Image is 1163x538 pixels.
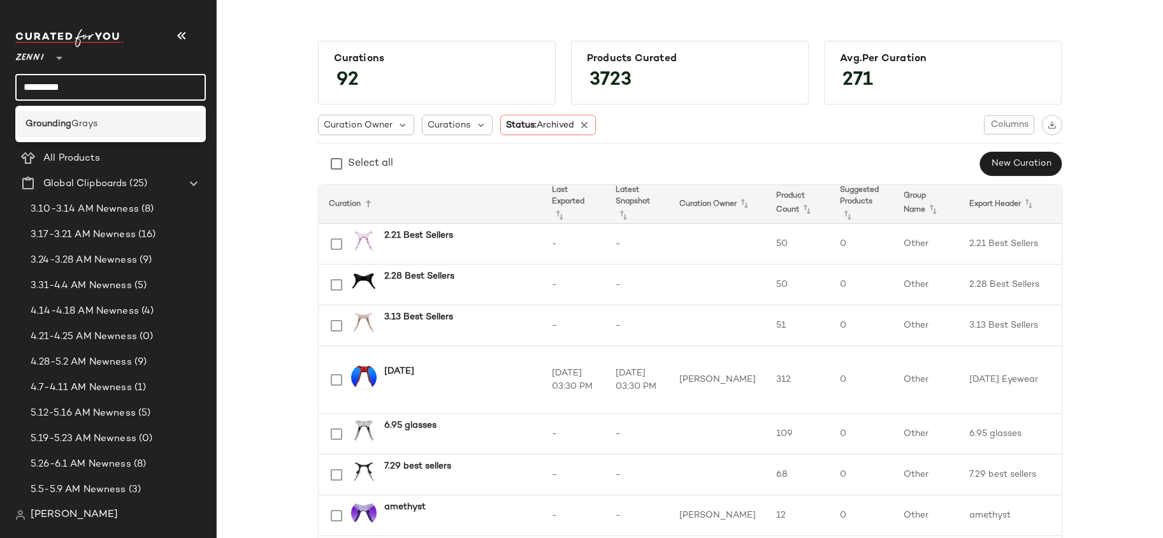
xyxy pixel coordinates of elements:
span: [PERSON_NAME] [31,507,118,523]
td: 0 [830,454,893,495]
span: Curations [428,119,470,132]
th: Product Count [766,185,830,224]
span: (9) [137,253,152,268]
span: Columns [990,120,1028,130]
span: (5) [136,406,150,421]
td: 3.13 Best Sellers [959,305,1077,346]
td: 0 [830,305,893,346]
td: 50 [766,224,830,265]
td: 0 [830,224,893,265]
td: - [605,414,669,454]
td: 0 [830,346,893,414]
span: (5) [132,279,147,293]
span: (0) [137,330,153,344]
th: Export Header [959,185,1077,224]
b: Grounding [25,117,71,131]
button: Columns [984,115,1034,134]
div: Products Curated [587,53,793,65]
img: 234421-eyeglasses-front-view.jpg [351,270,377,295]
td: [DATE] 03:30 PM [542,346,605,414]
b: amethyst [384,500,426,514]
b: 7.29 best sellers [384,460,451,473]
img: 4437019-eyeglasses-front-view.jpg [351,310,377,336]
td: 0 [830,414,893,454]
td: 6.95 glasses [959,414,1077,454]
td: [DATE] Eyewear [959,346,1077,414]
span: (3) [126,483,141,497]
td: 68 [766,454,830,495]
td: 51 [766,305,830,346]
span: Archived [537,120,574,130]
span: (16) [136,228,156,242]
td: 7.29 best sellers [959,454,1077,495]
td: Other [893,495,959,536]
td: 2.28 Best Sellers [959,265,1077,305]
td: 12 [766,495,830,536]
img: T99601816-sunglasses-front-view.jpg [351,365,377,390]
td: 2.21 Best Sellers [959,224,1077,265]
span: 3.10-3.14 AM Newness [31,202,139,217]
td: [PERSON_NAME] [669,346,766,414]
span: Grays [71,117,98,131]
td: Other [893,305,959,346]
img: svg%3e [15,510,25,520]
b: 2.21 Best Sellers [384,229,453,242]
span: 5.26-6.1 AM Newness [31,457,131,472]
span: 3.31-4.4 AM Newness [31,279,132,293]
td: 0 [830,495,893,536]
td: amethyst [959,495,1077,536]
span: 4.21-4.25 AM Newness [31,330,137,344]
td: 109 [766,414,830,454]
b: 6.95 glasses [384,419,437,432]
th: Latest Snapshot [605,185,669,224]
th: Curation Owner [669,185,766,224]
td: - [605,305,669,346]
button: New Curation [979,152,1062,176]
span: New Curation [990,159,1051,169]
span: 5.5-5.9 AM Newness [31,483,126,497]
img: cfy_white_logo.C9jOOHJF.svg [15,29,124,47]
td: 50 [766,265,830,305]
span: (0) [136,432,152,446]
td: - [542,454,605,495]
td: Other [893,414,959,454]
span: 4.14-4.18 AM Newness [31,304,139,319]
td: - [605,265,669,305]
span: 5.12-5.16 AM Newness [31,406,136,421]
td: - [542,414,605,454]
span: 3.24-3.28 AM Newness [31,253,137,268]
img: 1166217-sunglasses-front-view.jpg [351,500,377,526]
div: Avg.per Curation [840,53,1046,65]
span: (8) [139,202,154,217]
th: Curation [319,185,542,224]
span: 4.7-4.11 AM Newness [31,381,132,395]
th: Last Exported [542,185,605,224]
span: 5.19-5.23 AM Newness [31,432,136,446]
img: 662919-eyeglasses-front-view.jpg [351,229,377,254]
span: (4) [139,304,154,319]
td: - [542,305,605,346]
b: 3.13 Best Sellers [384,310,453,324]
span: (8) [131,457,146,472]
td: Other [893,265,959,305]
span: 3.17-3.21 AM Newness [31,228,136,242]
span: All Products [43,151,100,166]
img: 2032212-eyeglasses-front-view.jpg [351,419,377,444]
td: Other [893,454,959,495]
td: - [542,495,605,536]
th: Suggested Products [830,185,893,224]
td: Other [893,346,959,414]
div: Curations [334,53,540,65]
th: Group Name [893,185,959,224]
div: Select all [348,156,393,171]
b: [DATE] [384,365,414,378]
td: [DATE] 03:30 PM [605,346,669,414]
td: - [542,224,605,265]
img: 3216821-eyeglasses-front-view.jpg [351,460,377,485]
span: Global Clipboards [43,177,127,191]
td: - [542,265,605,305]
img: svg%3e [1048,120,1057,129]
span: 271 [830,57,886,103]
td: - [605,224,669,265]
td: Other [893,224,959,265]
